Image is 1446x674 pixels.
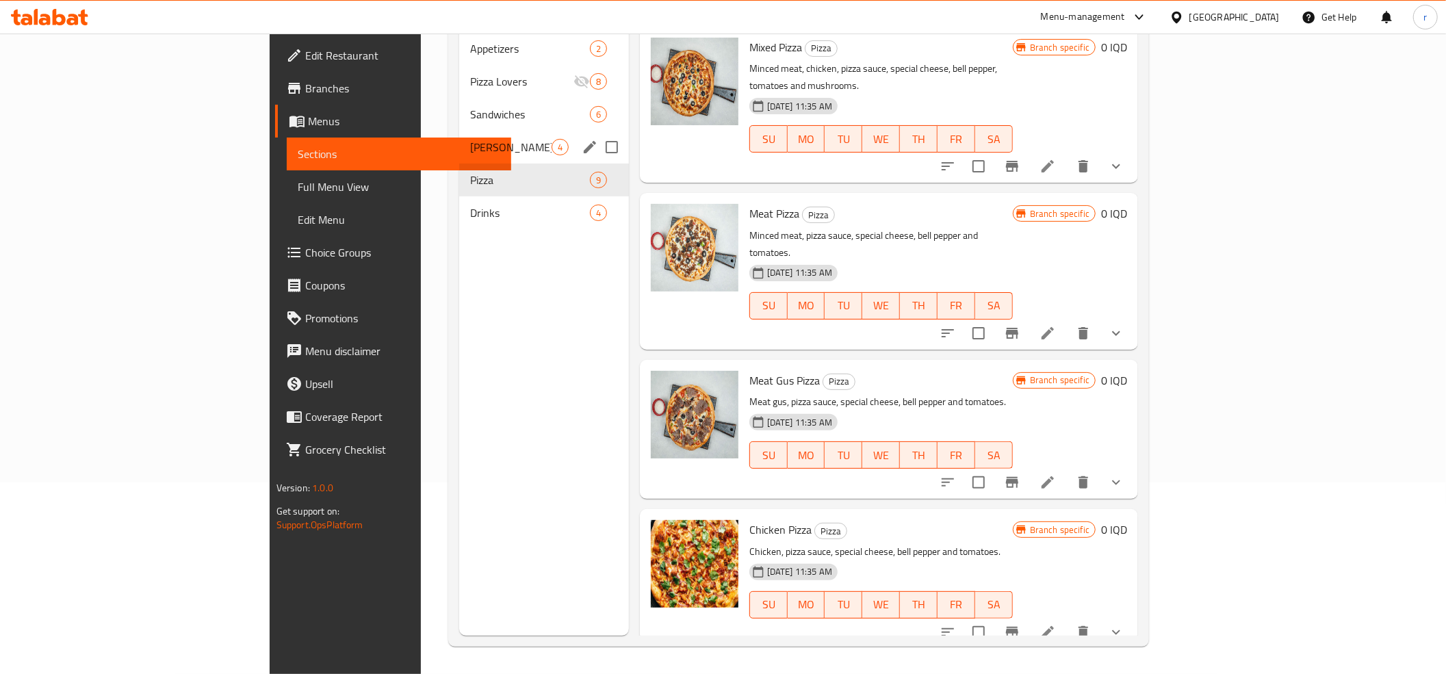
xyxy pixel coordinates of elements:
[275,236,511,269] a: Choice Groups
[749,125,788,153] button: SU
[1067,317,1100,350] button: delete
[814,523,847,539] div: Pizza
[793,445,820,465] span: MO
[305,441,500,458] span: Grocery Checklist
[470,172,590,188] span: Pizza
[749,60,1013,94] p: Minced meat, chicken, pizza sauce, special cheese, bell pepper, tomatoes and mushrooms.
[305,47,500,64] span: Edit Restaurant
[1423,10,1427,25] span: r
[591,174,606,187] span: 9
[905,296,932,315] span: TH
[276,479,310,497] span: Version:
[823,374,855,389] span: Pizza
[756,296,782,315] span: SU
[749,393,1013,411] p: Meat gus, pizza sauce, special cheese, bell pepper and tomatoes.
[900,125,938,153] button: TH
[900,292,938,320] button: TH
[459,131,629,164] div: [PERSON_NAME]4edit
[788,591,825,619] button: MO
[1067,150,1100,183] button: delete
[825,441,862,469] button: TU
[788,441,825,469] button: MO
[298,179,500,195] span: Full Menu View
[788,292,825,320] button: MO
[749,227,1013,261] p: Minced meat, pizza sauce, special cheese, bell pepper and tomatoes.
[815,523,847,539] span: Pizza
[305,310,500,326] span: Promotions
[964,618,993,647] span: Select to update
[312,479,333,497] span: 1.0.0
[996,466,1029,499] button: Branch-specific-item
[964,468,993,497] span: Select to update
[591,75,606,88] span: 8
[981,445,1007,465] span: SA
[943,129,970,149] span: FR
[1189,10,1280,25] div: [GEOGRAPHIC_DATA]
[1067,616,1100,649] button: delete
[470,73,573,90] span: Pizza Lovers
[1024,523,1095,536] span: Branch specific
[470,106,590,122] span: Sandwiches
[964,152,993,181] span: Select to update
[749,37,802,57] span: Mixed Pizza
[964,319,993,348] span: Select to update
[459,196,629,229] div: Drinks4
[275,72,511,105] a: Branches
[793,595,820,614] span: MO
[981,129,1007,149] span: SA
[788,125,825,153] button: MO
[590,40,607,57] div: items
[287,203,511,236] a: Edit Menu
[943,445,970,465] span: FR
[590,106,607,122] div: items
[470,205,590,221] span: Drinks
[305,409,500,425] span: Coverage Report
[981,595,1007,614] span: SA
[825,125,862,153] button: TU
[803,207,834,223] span: Pizza
[1040,624,1056,640] a: Edit menu item
[1041,9,1125,25] div: Menu-management
[996,616,1029,649] button: Branch-specific-item
[905,595,932,614] span: TH
[868,595,894,614] span: WE
[552,139,569,155] div: items
[762,266,838,279] span: [DATE] 11:35 AM
[573,73,590,90] svg: Inactive section
[996,150,1029,183] button: Branch-specific-item
[459,27,629,235] nav: Menu sections
[276,502,339,520] span: Get support on:
[1101,38,1127,57] h6: 0 IQD
[651,371,738,458] img: Meat Gus Pizza
[651,38,738,125] img: Mixed Pizza
[830,595,857,614] span: TU
[276,516,363,534] a: Support.OpsPlatform
[1101,204,1127,223] h6: 0 IQD
[975,591,1013,619] button: SA
[305,376,500,392] span: Upsell
[830,296,857,315] span: TU
[275,335,511,367] a: Menu disclaimer
[651,204,738,291] img: Meat Pizza
[305,343,500,359] span: Menu disclaimer
[749,543,1013,560] p: Chicken, pizza sauce, special cheese, bell pepper and tomatoes.
[756,445,782,465] span: SU
[938,125,975,153] button: FR
[1101,520,1127,539] h6: 0 IQD
[805,40,838,57] div: Pizza
[900,441,938,469] button: TH
[1024,41,1095,54] span: Branch specific
[590,172,607,188] div: items
[459,65,629,98] div: Pizza Lovers8
[938,441,975,469] button: FR
[275,302,511,335] a: Promotions
[298,146,500,162] span: Sections
[470,139,552,155] span: [PERSON_NAME]
[749,203,799,224] span: Meat Pizza
[590,205,607,221] div: items
[931,150,964,183] button: sort-choices
[1040,474,1056,491] a: Edit menu item
[1100,317,1133,350] button: show more
[1108,325,1124,341] svg: Show Choices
